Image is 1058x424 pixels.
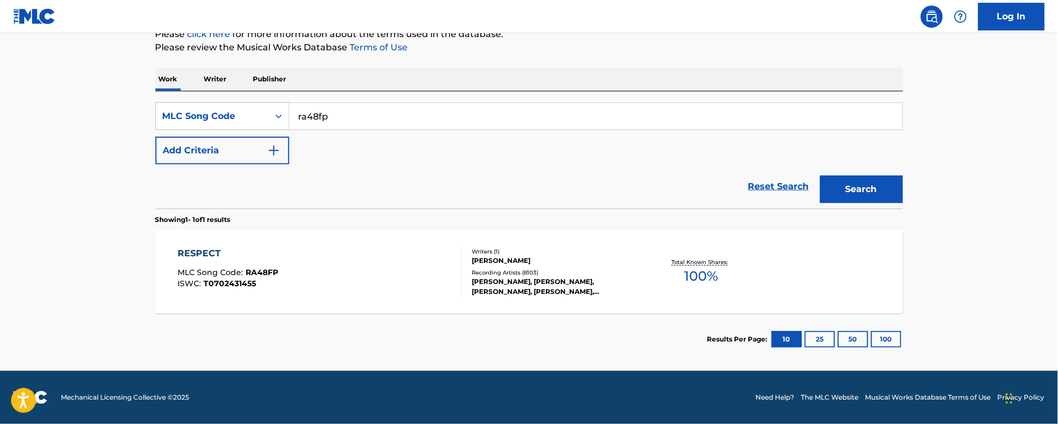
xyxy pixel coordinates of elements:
[838,331,868,348] button: 50
[472,268,639,277] div: Recording Artists ( 8103 )
[978,3,1045,30] a: Log In
[866,392,991,402] a: Musical Works Database Terms of Use
[163,110,262,123] div: MLC Song Code
[155,215,231,225] p: Showing 1 - 1 of 1 results
[13,8,56,24] img: MLC Logo
[13,391,48,404] img: logo
[743,174,815,199] a: Reset Search
[756,392,795,402] a: Need Help?
[871,331,901,348] button: 100
[925,10,939,23] img: search
[472,247,639,256] div: Writers ( 1 )
[672,258,731,266] p: Total Known Shares:
[801,392,859,402] a: The MLC Website
[178,247,278,260] div: RESPECT
[472,277,639,297] div: [PERSON_NAME], [PERSON_NAME], [PERSON_NAME], [PERSON_NAME], [PERSON_NAME]
[155,28,903,41] p: Please for more information about the terms used in the database.
[685,266,718,286] span: 100 %
[178,267,246,277] span: MLC Song Code :
[998,392,1045,402] a: Privacy Policy
[820,175,903,203] button: Search
[472,256,639,266] div: [PERSON_NAME]
[348,42,408,53] a: Terms of Use
[178,278,204,288] span: ISWC :
[267,144,280,157] img: 9d2ae6d4665cec9f34b9.svg
[201,68,230,91] p: Writer
[204,278,256,288] span: T0702431455
[772,331,802,348] button: 10
[1006,382,1013,415] div: Drag
[250,68,290,91] p: Publisher
[246,267,278,277] span: RA48FP
[707,334,770,344] p: Results Per Page:
[921,6,943,28] a: Public Search
[155,41,903,54] p: Please review the Musical Works Database
[954,10,967,23] img: help
[950,6,972,28] div: Help
[155,68,181,91] p: Work
[155,230,903,313] a: RESPECTMLC Song Code:RA48FPISWC:T0702431455Writers (1)[PERSON_NAME]Recording Artists (8103)[PERSO...
[187,29,231,39] a: click here
[61,392,189,402] span: Mechanical Licensing Collective © 2025
[1003,371,1058,424] iframe: Chat Widget
[155,137,289,164] button: Add Criteria
[155,102,903,209] form: Search Form
[805,331,835,348] button: 25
